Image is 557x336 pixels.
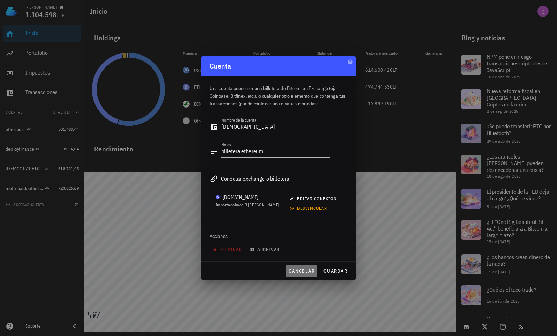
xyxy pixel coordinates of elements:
[323,268,347,274] span: guardar
[216,202,280,207] span: Importado
[291,196,337,201] span: editar conexión
[210,174,347,183] div: Conectar exchange o billetera
[223,194,258,201] div: [DOMAIN_NAME]
[210,245,246,254] button: eliminar
[221,142,231,147] label: Notas
[210,228,347,245] div: Acciones
[288,268,315,274] span: cancelar
[287,203,332,213] button: desvincular
[286,265,317,277] button: cancelar
[320,265,350,277] button: guardar
[291,206,327,211] span: desvincular
[210,76,347,112] div: Una cuenta puede ser una billetera de Bitcoin, un Exchange (ej. Coinbase, Bitfinex, etc.), o cual...
[214,247,242,252] span: eliminar
[287,194,341,203] button: editar conexión
[201,56,356,76] div: Cuenta
[235,202,280,207] span: hace 3 [PERSON_NAME]
[247,245,284,254] button: archivar
[251,247,280,252] span: archivar
[221,117,256,123] label: Nombre de la cuenta
[216,195,220,199] img: BudaPuntoCom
